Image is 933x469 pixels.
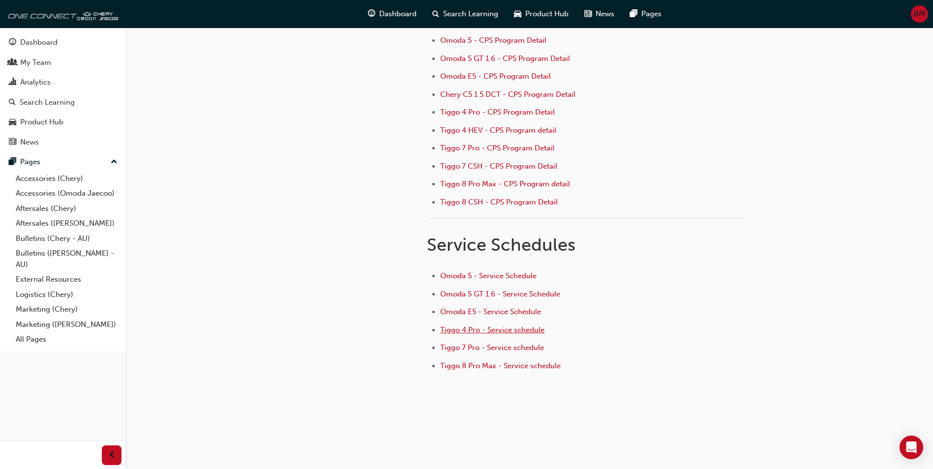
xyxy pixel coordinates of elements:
[9,138,16,147] span: news-icon
[12,231,121,246] a: Bulletins (Chery - AU)
[514,8,521,20] span: car-icon
[914,8,925,20] span: BM
[12,287,121,302] a: Logistics (Chery)
[12,201,121,216] a: Aftersales (Chery)
[12,302,121,317] a: Marketing (Chery)
[440,361,561,370] a: Tiggo 8 Pro Max - Service schedule
[9,118,16,127] span: car-icon
[440,72,551,81] a: Omoda E5 - CPS Program Detail
[440,290,560,298] a: Omoda 5 GT 1.6 - Service Schedule
[12,332,121,347] a: All Pages
[12,272,121,287] a: External Resources
[427,234,575,255] span: Service Schedules
[440,325,544,334] a: Tiggo 4 Pro - Service schedule
[440,108,555,117] a: Tiggo 4 Pro - CPS Program Detail
[900,436,923,459] div: Open Intercom Messenger
[9,59,16,67] span: people-icon
[20,156,40,168] div: Pages
[12,317,121,332] a: Marketing ([PERSON_NAME])
[12,216,121,231] a: Aftersales ([PERSON_NAME])
[440,36,546,45] a: Omoda 5 - CPS Program Detail
[4,54,121,72] a: My Team
[911,5,928,23] button: BM
[12,246,121,272] a: Bulletins ([PERSON_NAME] - AU)
[4,73,121,91] a: Analytics
[432,8,439,20] span: search-icon
[4,93,121,112] a: Search Learning
[630,8,637,20] span: pages-icon
[443,8,498,20] span: Search Learning
[360,4,424,24] a: guage-iconDashboard
[20,117,63,128] div: Product Hub
[440,54,570,63] a: Omoda 5 GT 1.6 - CPS Program Detail
[440,179,570,188] a: Tiggo 8 Pro Max - CPS Program detail
[9,98,16,107] span: search-icon
[440,126,556,135] a: Tiggo 4 HEV - CPS Program detail
[20,57,51,68] div: My Team
[9,38,16,47] span: guage-icon
[622,4,669,24] a: pages-iconPages
[576,4,622,24] a: news-iconNews
[20,77,51,88] div: Analytics
[20,97,75,108] div: Search Learning
[4,153,121,171] button: Pages
[111,156,118,169] span: up-icon
[5,4,118,24] img: oneconnect
[379,8,417,20] span: Dashboard
[424,4,506,24] a: search-iconSearch Learning
[4,133,121,151] a: News
[596,8,614,20] span: News
[440,144,554,152] a: Tiggo 7 Pro - CPS Program Detail
[641,8,662,20] span: Pages
[440,307,541,316] a: Omoda E5 - Service Schedule
[584,8,592,20] span: news-icon
[20,37,58,48] div: Dashboard
[20,137,39,148] div: News
[525,8,569,20] span: Product Hub
[440,343,544,352] a: Tiggo 7 Pro - Service schedule
[440,271,537,280] a: Omoda 5 - Service Schedule
[506,4,576,24] a: car-iconProduct Hub
[368,8,375,20] span: guage-icon
[4,33,121,52] a: Dashboard
[108,449,116,462] span: prev-icon
[9,158,16,167] span: pages-icon
[9,78,16,87] span: chart-icon
[12,186,121,201] a: Accessories (Omoda Jaecoo)
[440,198,558,206] a: Tiggo 8 CSH - CPS Program Detail
[440,90,575,99] a: Chery C5 1.5 DCT - CPS Program Detail
[4,31,121,153] button: DashboardMy TeamAnalyticsSearch LearningProduct HubNews
[4,113,121,131] a: Product Hub
[12,171,121,186] a: Accessories (Chery)
[440,162,557,171] a: Tiggo 7 CSH - CPS Program Detail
